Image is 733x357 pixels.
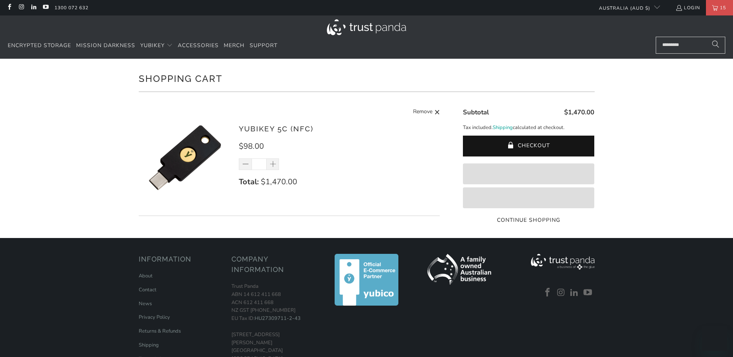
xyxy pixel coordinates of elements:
nav: Translation missing: en.navigation.header.main_nav [8,37,277,55]
a: YubiKey 5C (NFC) [239,124,313,133]
a: Returns & Refunds [139,328,181,335]
span: Remove [413,107,432,117]
span: Encrypted Storage [8,42,71,49]
a: Contact [139,286,156,293]
input: Search... [656,37,725,54]
a: Trust Panda Australia on Instagram [555,288,567,298]
a: Merch [224,37,245,55]
a: Trust Panda Australia on LinkedIn [569,288,580,298]
span: Merch [224,42,245,49]
span: $1,470.00 [261,177,297,187]
strong: Total: [239,177,259,187]
a: Trust Panda Australia on Instagram [18,5,24,11]
span: Subtotal [463,108,489,117]
a: Shipping [139,342,159,348]
button: Search [706,37,725,54]
a: Encrypted Storage [8,37,71,55]
summary: YubiKey [140,37,173,55]
a: Trust Panda Australia on YouTube [42,5,49,11]
a: Login [675,3,700,12]
a: About [139,272,153,279]
img: Trust Panda Australia [327,19,406,35]
a: Trust Panda Australia on LinkedIn [30,5,37,11]
a: Trust Panda Australia on Facebook [6,5,12,11]
a: Shipping [493,124,513,132]
a: Trust Panda Australia on Facebook [542,288,554,298]
a: 1300 072 632 [54,3,88,12]
a: Continue Shopping [463,216,594,224]
img: YubiKey 5C (NFC) [139,111,231,204]
span: $1,470.00 [564,108,594,117]
span: Support [250,42,277,49]
h1: Shopping Cart [139,70,595,86]
a: Remove [413,107,440,117]
a: Trust Panda Australia on YouTube [582,288,594,298]
a: Mission Darkness [76,37,135,55]
span: $98.00 [239,141,264,151]
button: Checkout [463,136,594,156]
a: News [139,300,152,307]
p: Tax included. calculated at checkout. [463,124,594,132]
span: Mission Darkness [76,42,135,49]
a: Support [250,37,277,55]
a: Accessories [178,37,219,55]
span: YubiKey [140,42,165,49]
a: HU27309711-2-43 [255,315,301,322]
span: Accessories [178,42,219,49]
a: Privacy Policy [139,314,170,321]
iframe: Button to launch messaging window [702,326,727,351]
